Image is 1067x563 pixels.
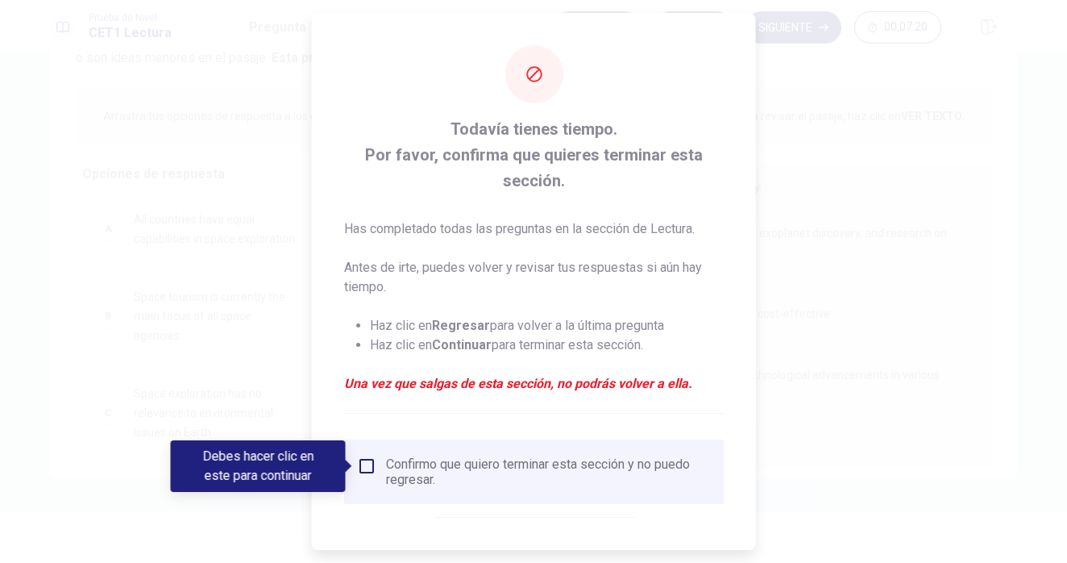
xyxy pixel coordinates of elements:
[432,318,490,333] strong: Regresar
[432,337,492,352] strong: Continuar
[344,219,724,239] p: Has completado todas las preguntas en la sección de Lectura.
[344,374,724,394] em: Una vez que salgas de esta sección, no podrás volver a ella.
[370,336,724,355] li: Haz clic en para terminar esta sección.
[386,457,711,487] div: Confirmo que quiero terminar esta sección y no puedo regresar.
[344,116,724,194] span: Todavía tienes tiempo. Por favor, confirma que quieres terminar esta sección.
[171,440,346,492] div: Debes hacer clic en este para continuar
[357,457,376,476] span: Debes hacer clic en este para continuar
[344,258,724,297] p: Antes de irte, puedes volver y revisar tus respuestas si aún hay tiempo.
[370,316,724,336] li: Haz clic en para volver a la última pregunta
